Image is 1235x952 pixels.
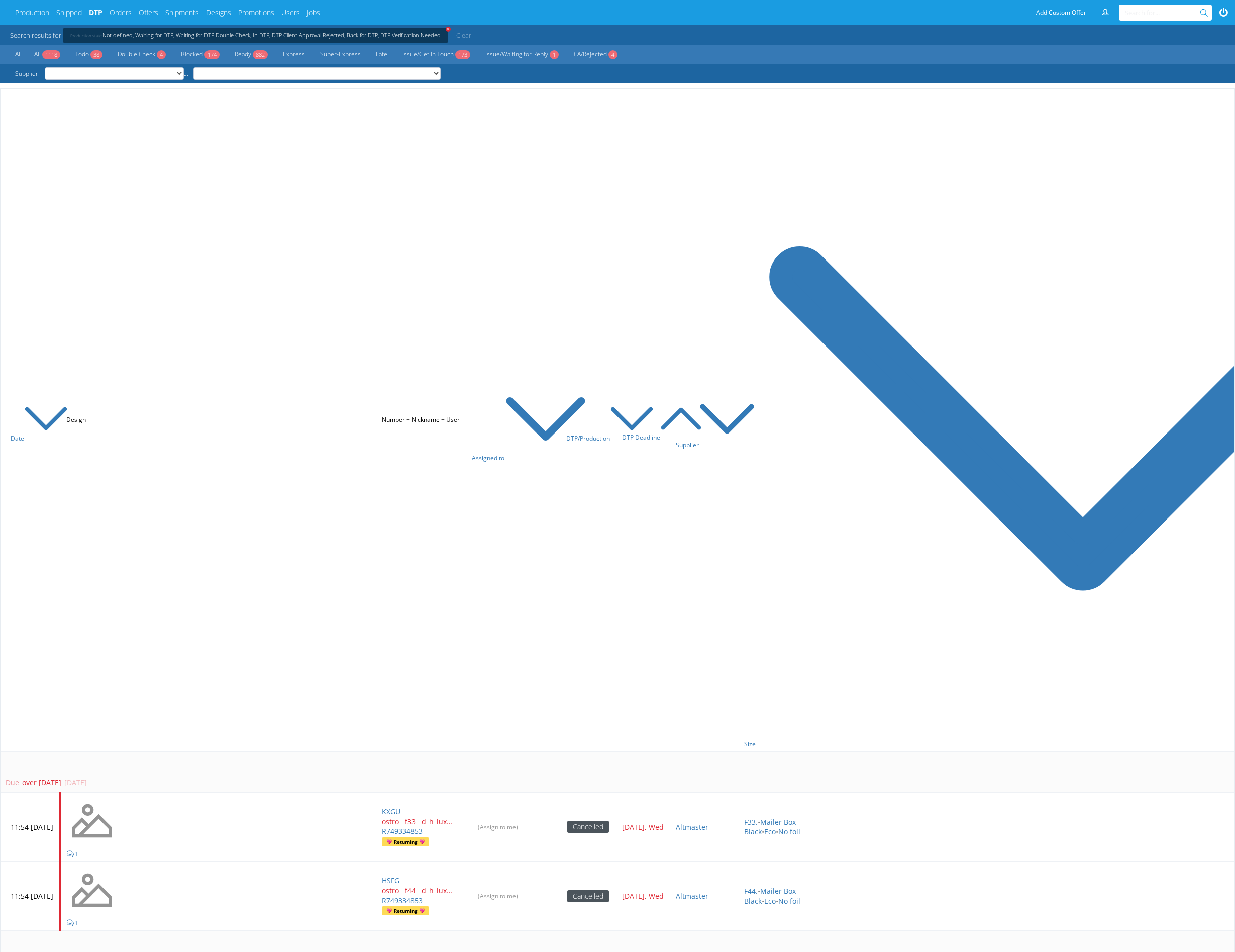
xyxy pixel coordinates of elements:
[480,48,564,61] a: Issue/Waiting for Reply1
[382,886,460,896] a: ostro__f44__d_h_luxury__HSFG
[382,807,400,816] a: KXGU
[67,917,78,927] a: 1
[204,50,220,59] span: 174
[744,886,758,896] a: F44.
[11,891,53,901] p: 11:54 [DATE]
[622,822,664,832] a: [DATE], Wed
[60,89,376,752] th: Design
[382,886,452,896] p: ostro__f44__d_h_luxury__HSFG
[75,850,78,857] span: 1
[778,827,800,836] a: No foil
[567,891,609,901] a: Cancelled
[744,827,762,836] a: Black
[567,821,609,833] div: Cancelled
[157,50,166,59] span: 4
[676,891,708,901] a: Altmaster
[90,50,102,59] span: 38
[165,8,199,18] a: Shipments
[176,48,225,61] a: Blocked174
[113,48,171,61] a: Double Check4
[253,50,268,59] span: 882
[472,454,587,462] a: Assigned to
[760,886,796,896] a: Mailer Box
[19,777,61,788] div: over [DATE]
[70,33,441,38] a: +Production state:Not defined, Waiting for DTP, Waiting for DTP Double Check, In DTP, DTP Client ...
[278,48,310,61] a: Express
[10,31,61,40] span: Search results for
[569,48,623,61] a: CA/Rejected4
[567,890,609,902] div: Cancelled
[382,896,423,905] a: R749334853
[67,796,117,846] img: no_design.png
[744,896,762,906] a: Black
[67,865,117,915] img: no_design.png
[382,837,429,847] a: Returning
[778,896,800,906] a: No foil
[676,822,708,832] a: Altmaster
[294,67,336,80] a: Unassigned
[566,434,654,443] a: DTP/Production
[472,820,524,834] input: (Assign to me)
[472,889,524,903] input: (Assign to me)
[145,67,193,80] span: DTP Assignee:
[382,906,429,916] a: Returning
[206,8,231,18] a: Designs
[6,777,19,788] div: Due
[382,876,399,885] a: HSFG
[42,50,60,59] span: 1118
[70,33,102,38] span: Production state:
[70,48,108,61] a: Todo38
[61,777,87,788] div: [DATE]
[230,48,273,61] a: Ready882
[315,48,366,61] a: Super-Express
[29,48,65,61] a: All1118
[371,48,392,61] a: Late
[139,8,158,18] a: Offers
[397,48,475,61] a: Issue/Get In Touch173
[385,906,427,915] span: Returning
[307,8,320,18] a: Jobs
[56,8,82,18] a: Shipped
[376,89,466,752] th: Number + Nickname + User
[1125,5,1202,21] input: Search for...
[382,817,460,827] a: ostro__f33__d_h_luxury__KXGU
[764,896,776,906] a: Eco
[622,433,702,442] a: DTP Deadline
[11,434,68,443] a: Date
[67,848,78,858] a: 1
[238,8,274,18] a: Promotions
[764,827,776,836] a: Eco
[15,8,49,18] a: Production
[455,50,470,59] span: 173
[382,826,423,836] a: R749334853
[608,50,617,59] span: 4
[1031,5,1092,21] a: Add Custom Offer
[110,8,132,18] a: Orders
[550,50,559,59] span: 1
[11,822,53,832] p: 11:54 [DATE]
[10,48,27,61] a: All
[382,817,452,827] p: ostro__f33__d_h_luxury__KXGU
[281,8,300,18] a: Users
[89,8,102,18] a: DTP
[744,817,758,827] a: F33.
[622,891,664,901] a: [DATE], Wed
[75,919,78,926] span: 1
[676,441,755,449] a: Supplier
[453,28,474,43] a: Clear
[760,817,796,827] a: Mailer Box
[10,67,45,80] span: Supplier:
[385,837,427,846] span: Returning
[567,822,609,831] a: Cancelled
[445,26,451,32] span: +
